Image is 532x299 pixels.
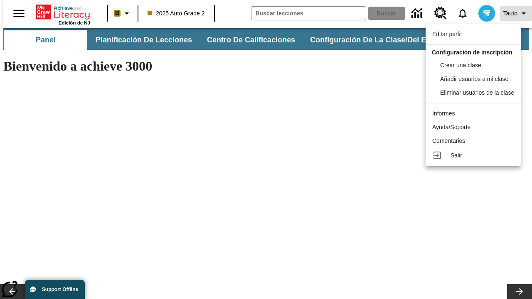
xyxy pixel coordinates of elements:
span: Editar perfil [432,31,462,37]
span: Crear una clase [440,62,481,69]
body: Máximo 600 caracteres [3,7,121,14]
span: Eliminar usuarios de la clase [440,89,514,96]
span: Configuración de inscripción [432,49,512,56]
span: Salir [451,152,462,159]
span: Añadir usuarios a mi clase [440,76,508,82]
span: Informes [432,110,455,117]
span: Ayuda/Soporte [432,124,470,130]
span: Comentarios [432,137,465,144]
